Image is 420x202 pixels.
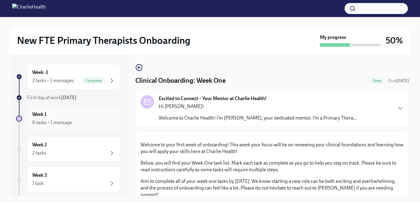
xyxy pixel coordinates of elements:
[32,141,47,148] h6: Week 2
[32,111,47,118] h6: Week 1
[12,4,46,13] img: CharlieHealth
[135,76,226,85] h4: Clinical Onboarding: Week One
[16,106,121,131] a: Week 16 tasks • 1 message
[61,95,77,100] strong: [DATE]
[386,35,403,46] h3: 50%
[17,34,190,47] h2: New FTE Primary Therapists Onboarding
[16,94,121,101] a: First day at work[DATE]
[32,172,47,179] h6: Week 3
[16,136,121,162] a: Week 22 tasks
[32,180,44,187] div: 1 task
[141,141,404,155] p: Welcome to your first week of onboarding! This week your focus will be on reviewing your clinical...
[16,64,121,89] a: Week -12 tasks • 2 messagesComplete
[159,95,267,102] strong: Excited to Connect – Your Mentor at Charlie Health!
[388,78,409,84] span: September 14th, 2025 10:00
[16,167,121,192] a: Week 31 task
[32,150,46,156] div: 2 tasks
[396,78,409,83] strong: [DATE]
[141,160,404,173] p: Below, you will find your Week One task list. Mark each task as complete as you go to help you st...
[388,78,409,83] span: Due
[369,78,386,83] span: Done
[32,77,74,84] div: 2 tasks • 2 messages
[82,78,106,83] span: Complete
[159,115,357,121] p: Welcome to Charlie Health! I’m [PERSON_NAME], your dedicated mentor. I’m a Primary Thera...
[32,69,48,76] h6: Week -1
[32,119,72,126] div: 6 tasks • 1 message
[141,178,404,198] p: Aim to complete all of your week one tasks by [DATE]. We know starting a new role can be both exc...
[320,34,346,41] strong: My progress
[27,95,77,100] span: First day at work
[159,103,357,110] p: Hi [PERSON_NAME]!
